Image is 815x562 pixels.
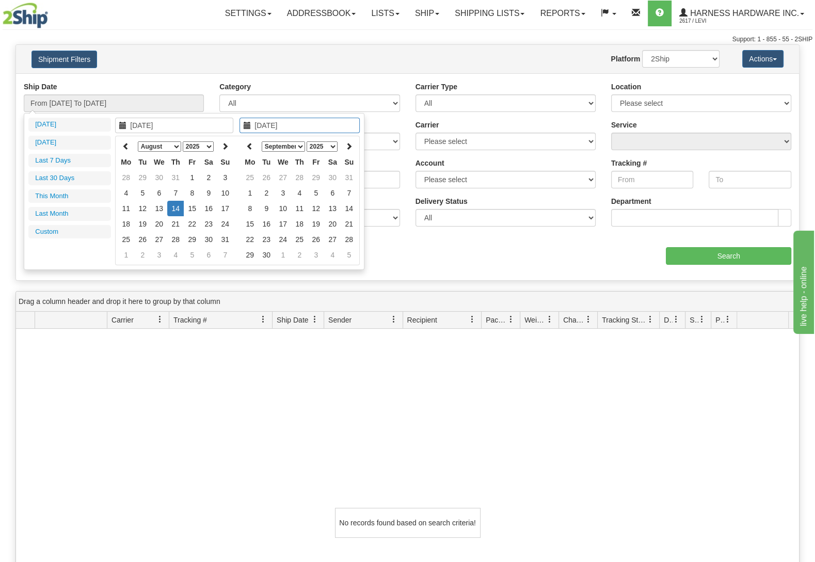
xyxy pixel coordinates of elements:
[275,201,291,216] td: 10
[200,232,217,247] td: 30
[416,158,444,168] label: Account
[416,82,457,92] label: Carrier Type
[363,1,407,26] a: Lists
[275,232,291,247] td: 24
[167,216,184,232] td: 21
[611,171,694,188] input: From
[308,154,324,170] th: Fr
[28,136,111,150] li: [DATE]
[407,315,437,325] span: Recipient
[242,232,258,247] td: 22
[308,232,324,247] td: 26
[306,311,324,328] a: Ship Date filter column settings
[3,35,812,44] div: Support: 1 - 855 - 55 - 2SHIP
[184,232,200,247] td: 29
[690,315,698,325] span: Shipment Issues
[184,154,200,170] th: Fr
[151,311,169,328] a: Carrier filter column settings
[167,185,184,201] td: 7
[791,228,814,333] iframe: chat widget
[134,170,151,185] td: 29
[28,189,111,203] li: This Month
[217,216,233,232] td: 24
[275,154,291,170] th: We
[611,158,647,168] label: Tracking #
[416,120,439,130] label: Carrier
[151,247,167,263] td: 3
[277,315,308,325] span: Ship Date
[217,185,233,201] td: 10
[416,196,468,206] label: Delivery Status
[118,216,134,232] td: 18
[184,185,200,201] td: 8
[258,216,275,232] td: 16
[134,232,151,247] td: 26
[200,185,217,201] td: 9
[324,185,341,201] td: 6
[291,185,308,201] td: 4
[184,216,200,232] td: 22
[341,201,357,216] td: 14
[308,185,324,201] td: 5
[134,185,151,201] td: 5
[447,1,532,26] a: Shipping lists
[167,170,184,185] td: 31
[693,311,711,328] a: Shipment Issues filter column settings
[486,315,507,325] span: Packages
[308,170,324,185] td: 29
[532,1,593,26] a: Reports
[242,185,258,201] td: 1
[167,247,184,263] td: 4
[275,185,291,201] td: 3
[118,247,134,263] td: 1
[715,315,724,325] span: Pickup Status
[335,508,481,538] div: No records found based on search criteria!
[173,315,207,325] span: Tracking #
[242,201,258,216] td: 8
[308,201,324,216] td: 12
[524,315,546,325] span: Weight
[258,154,275,170] th: Tu
[16,292,799,312] div: grid grouping header
[407,1,447,26] a: Ship
[291,247,308,263] td: 2
[217,1,279,26] a: Settings
[217,154,233,170] th: Su
[666,247,791,265] input: Search
[184,201,200,216] td: 15
[291,201,308,216] td: 11
[611,54,640,64] label: Platform
[184,170,200,185] td: 1
[151,216,167,232] td: 20
[200,201,217,216] td: 16
[217,201,233,216] td: 17
[3,3,48,28] img: logo2617.jpg
[324,232,341,247] td: 27
[217,232,233,247] td: 31
[118,201,134,216] td: 11
[254,311,272,328] a: Tracking # filter column settings
[28,154,111,168] li: Last 7 Days
[642,311,659,328] a: Tracking Status filter column settings
[611,82,641,92] label: Location
[217,247,233,263] td: 7
[151,232,167,247] td: 27
[118,232,134,247] td: 25
[134,154,151,170] th: Tu
[28,207,111,221] li: Last Month
[291,170,308,185] td: 28
[719,311,737,328] a: Pickup Status filter column settings
[28,118,111,132] li: [DATE]
[151,170,167,185] td: 30
[308,247,324,263] td: 3
[341,185,357,201] td: 7
[111,315,134,325] span: Carrier
[167,232,184,247] td: 28
[602,315,647,325] span: Tracking Status
[258,247,275,263] td: 30
[200,154,217,170] th: Sa
[664,315,673,325] span: Delivery Status
[291,216,308,232] td: 18
[151,154,167,170] th: We
[167,154,184,170] th: Th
